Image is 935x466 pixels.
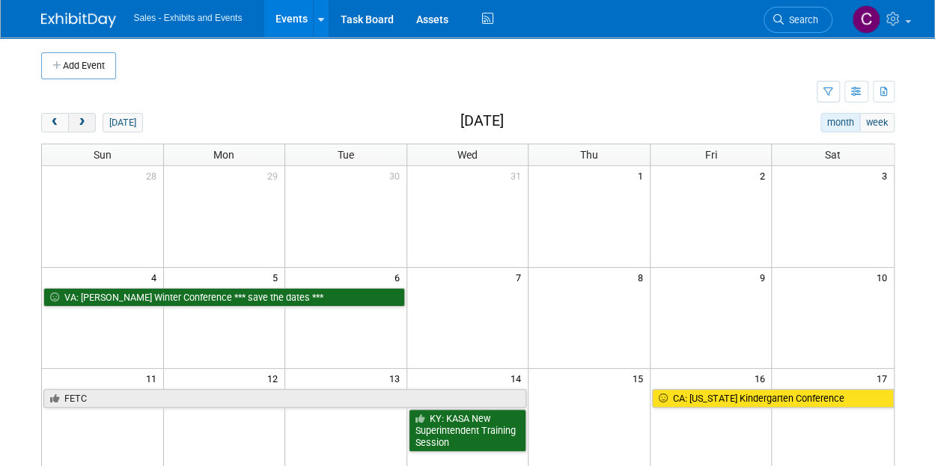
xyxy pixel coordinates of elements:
span: 7 [514,268,528,286]
span: 5 [271,268,284,286]
span: Mon [213,149,234,161]
img: ExhibitDay [41,13,116,28]
a: FETC [43,389,527,408]
span: 4 [150,268,163,286]
button: prev [41,113,69,132]
span: 12 [266,369,284,387]
span: 8 [636,268,650,286]
span: 3 [880,166,894,185]
button: [DATE] [103,113,142,132]
span: 10 [875,268,894,286]
button: week [859,113,894,132]
span: 2 [758,166,771,185]
button: next [68,113,96,132]
button: month [820,113,860,132]
span: 13 [388,369,406,387]
a: Search [764,7,832,33]
span: Wed [457,149,478,161]
span: 11 [144,369,163,387]
img: Christine Lurz [852,5,880,34]
span: 6 [393,268,406,286]
span: Tue [338,149,354,161]
h2: [DATE] [460,113,503,129]
span: 1 [636,166,650,185]
span: 9 [758,268,771,286]
a: KY: KASA New Superintendent Training Session [409,409,527,452]
a: CA: [US_STATE] Kindergarten Conference [652,389,894,408]
span: Sun [94,149,112,161]
span: Search [784,14,818,25]
span: Thu [580,149,598,161]
span: 17 [875,369,894,387]
a: VA: [PERSON_NAME] Winter Conference *** save the dates *** [43,288,405,307]
span: 29 [266,166,284,185]
span: 30 [388,166,406,185]
span: 28 [144,166,163,185]
span: 15 [631,369,650,387]
span: Sales - Exhibits and Events [134,13,243,23]
span: 14 [509,369,528,387]
span: Sat [825,149,841,161]
span: Fri [705,149,717,161]
button: Add Event [41,52,116,79]
span: 31 [509,166,528,185]
span: 16 [752,369,771,387]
